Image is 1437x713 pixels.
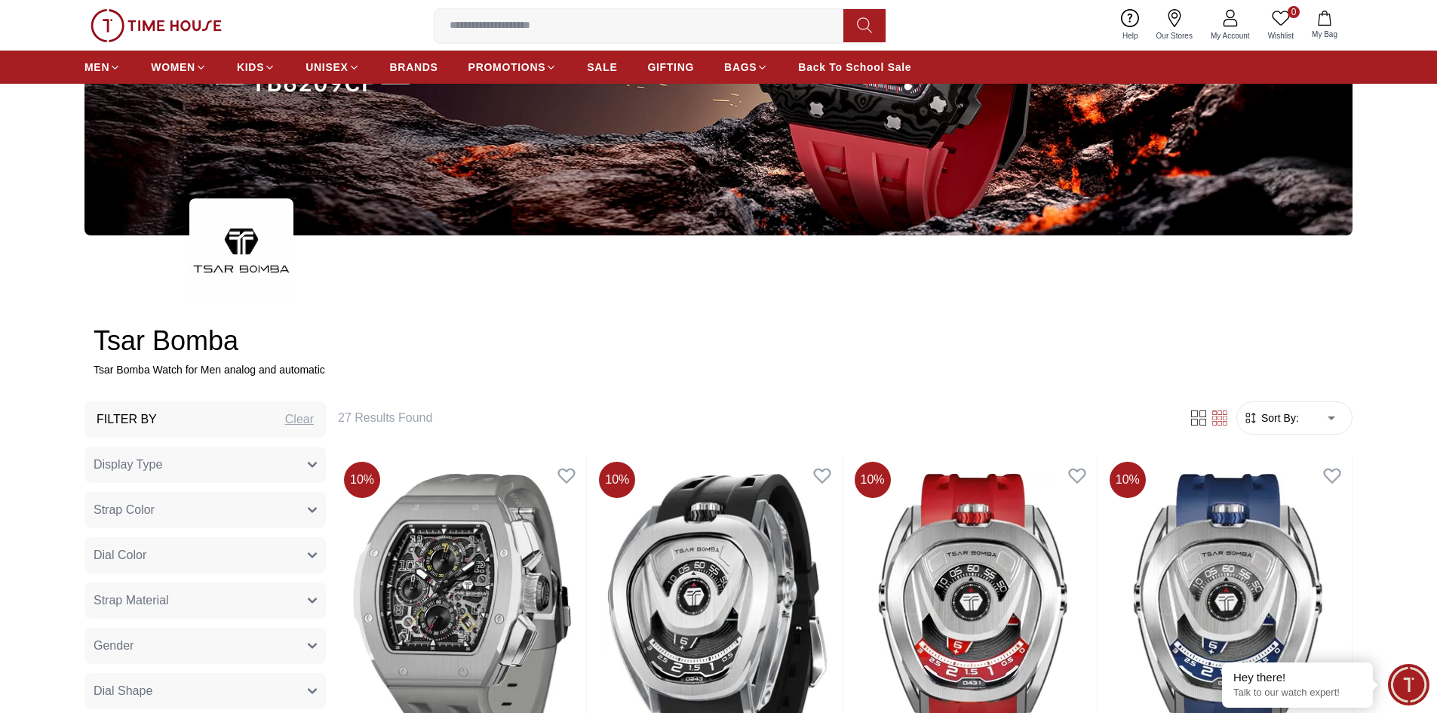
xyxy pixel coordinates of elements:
span: 10 % [855,462,891,498]
span: 10 % [599,462,635,498]
span: 10 % [1110,462,1146,498]
span: PROMOTIONS [468,60,546,75]
span: Wishlist [1262,30,1300,41]
img: ... [189,198,293,303]
button: Gender [84,628,326,664]
img: ... [91,9,222,42]
div: Hey there! [1233,670,1362,685]
a: 0Wishlist [1259,6,1303,45]
span: Help [1116,30,1144,41]
span: 10 % [344,462,380,498]
span: UNISEX [306,60,348,75]
button: Strap Color [84,492,326,528]
span: Sort By: [1258,410,1299,426]
span: Back To School Sale [798,60,911,75]
a: Help [1113,6,1147,45]
span: My Account [1205,30,1256,41]
span: Dial Color [94,546,146,564]
button: Dial Shape [84,673,326,709]
span: KIDS [237,60,264,75]
button: Display Type [84,447,326,483]
a: UNISEX [306,54,359,81]
a: WOMEN [151,54,207,81]
button: Strap Material [84,582,326,619]
span: Strap Material [94,592,169,610]
a: Back To School Sale [798,54,911,81]
h3: Filter By [97,410,157,429]
button: My Bag [1303,8,1346,43]
span: MEN [84,60,109,75]
h6: 27 Results Found [338,409,1170,427]
span: 0 [1288,6,1300,18]
span: Display Type [94,456,162,474]
div: Clear [285,410,314,429]
h2: Tsar Bomba [94,326,1343,356]
span: Dial Shape [94,682,152,700]
a: Our Stores [1147,6,1202,45]
a: BAGS [724,54,768,81]
a: KIDS [237,54,275,81]
button: Dial Color [84,537,326,573]
span: Our Stores [1150,30,1199,41]
a: BRANDS [390,54,438,81]
span: BRANDS [390,60,438,75]
span: My Bag [1306,29,1343,40]
span: WOMEN [151,60,195,75]
a: GIFTING [647,54,694,81]
span: SALE [587,60,617,75]
p: Tsar Bomba Watch for Men analog and automatic [94,362,1343,377]
span: BAGS [724,60,757,75]
a: SALE [587,54,617,81]
span: GIFTING [647,60,694,75]
p: Talk to our watch expert! [1233,687,1362,699]
button: Sort By: [1243,410,1299,426]
span: Strap Color [94,501,155,519]
span: Gender [94,637,134,655]
div: Chat Widget [1388,664,1429,705]
a: MEN [84,54,121,81]
a: PROMOTIONS [468,54,557,81]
